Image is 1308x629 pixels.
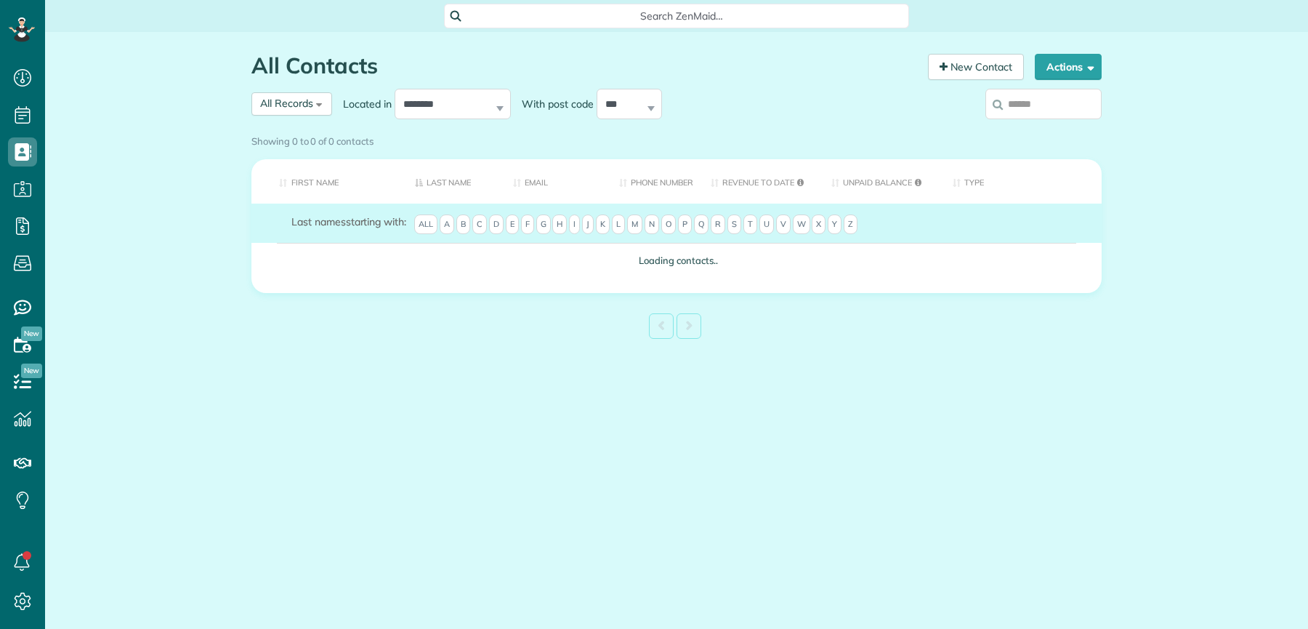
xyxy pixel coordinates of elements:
span: Y [828,215,841,235]
th: Phone number: activate to sort column ascending [608,159,700,204]
div: Showing 0 to 0 of 0 contacts [251,129,1102,148]
th: Revenue to Date: activate to sort column ascending [700,159,820,204]
span: W [793,215,810,235]
th: Last Name: activate to sort column descending [404,159,503,204]
span: J [582,215,594,235]
span: K [596,215,610,235]
span: O [661,215,676,235]
span: New [21,364,42,378]
label: Located in [332,97,395,111]
span: M [627,215,642,235]
span: F [521,215,534,235]
span: E [506,215,519,235]
span: C [472,215,487,235]
h1: All Contacts [251,54,917,78]
span: P [678,215,692,235]
span: Z [844,215,857,235]
span: S [727,215,741,235]
td: Loading contacts.. [251,243,1102,279]
span: N [645,215,659,235]
a: New Contact [928,54,1024,80]
span: I [569,215,580,235]
span: X [812,215,825,235]
span: All Records [260,97,313,110]
label: starting with: [291,215,406,229]
th: Email: activate to sort column ascending [502,159,608,204]
span: Last names [291,215,346,228]
span: H [552,215,567,235]
span: V [776,215,791,235]
label: With post code [511,97,597,111]
span: All [414,215,437,235]
span: D [489,215,504,235]
span: T [743,215,757,235]
th: First Name: activate to sort column ascending [251,159,404,204]
span: B [456,215,470,235]
span: A [440,215,454,235]
span: U [759,215,774,235]
th: Unpaid Balance: activate to sort column ascending [820,159,942,204]
th: Type: activate to sort column ascending [942,159,1102,204]
span: L [612,215,625,235]
button: Actions [1035,54,1102,80]
span: New [21,326,42,341]
span: G [536,215,551,235]
span: Q [694,215,708,235]
span: R [711,215,725,235]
